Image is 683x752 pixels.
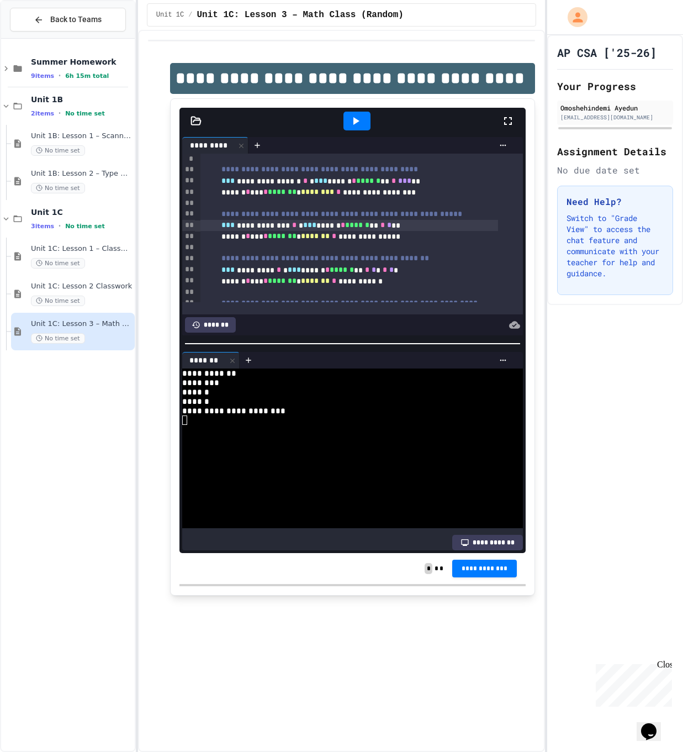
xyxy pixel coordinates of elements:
span: Unit 1B: Lesson 2 – Type Casting [31,169,133,178]
span: • [59,71,61,80]
span: Summer Homework [31,57,133,67]
div: [EMAIL_ADDRESS][DOMAIN_NAME] [560,113,670,122]
span: Unit 1C: Lesson 2 Classwork [31,282,133,291]
iframe: chat widget [591,660,672,707]
h3: Need Help? [566,195,664,208]
div: My Account [556,4,590,30]
button: Back to Teams [10,8,126,31]
span: No time set [31,145,85,156]
span: Unit 1C [31,207,133,217]
iframe: chat widget [637,708,672,741]
span: 9 items [31,72,54,80]
span: / [188,10,192,19]
span: Unit 1B [31,94,133,104]
span: Unit 1C: Lesson 3 – Math Class (Random) [31,319,133,329]
span: Back to Teams [50,14,102,25]
h2: Your Progress [557,78,673,94]
span: • [59,109,61,118]
span: Unit 1C: Lesson 1 – Classwork [31,244,133,254]
span: • [59,222,61,230]
span: Unit 1C: Lesson 3 – Math Class (Random) [197,8,403,22]
div: Omoshehindemi Ayedun [560,103,670,113]
h2: Assignment Details [557,144,673,159]
h1: AP CSA ['25-26] [557,45,656,60]
span: No time set [31,183,85,193]
span: No time set [31,296,85,306]
span: No time set [31,333,85,344]
div: Chat with us now!Close [4,4,76,70]
span: 3 items [31,223,54,230]
span: 2 items [31,110,54,117]
span: No time set [31,258,85,269]
span: No time set [65,223,105,230]
div: No due date set [557,164,673,177]
span: Unit 1C [156,10,184,19]
span: Unit 1B: Lesson 1 – Scanner Class (Classwork & Homework) [31,132,133,141]
span: 6h 15m total [65,72,109,80]
p: Switch to "Grade View" to access the chat feature and communicate with your teacher for help and ... [566,213,664,279]
span: No time set [65,110,105,117]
